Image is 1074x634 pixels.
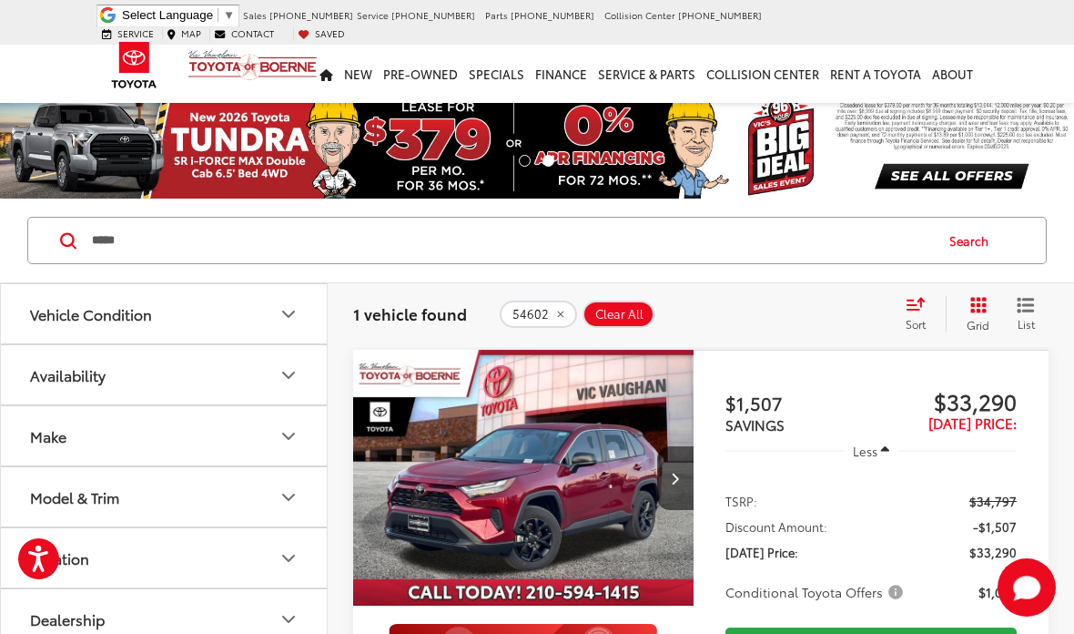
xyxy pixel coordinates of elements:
a: Map [162,27,206,40]
a: My Saved Vehicles [293,27,350,40]
button: List View [1003,296,1049,332]
span: Service [357,8,389,22]
button: Less [844,435,898,467]
a: Finance [530,45,593,103]
button: AvailabilityAvailability [1,345,329,404]
span: Contact [231,26,274,40]
a: Service & Parts: Opens in a new tab [593,45,701,103]
span: Map [181,26,201,40]
span: Conditional Toyota Offers [725,583,907,601]
div: Dealership [30,610,105,628]
span: $33,290 [969,543,1017,561]
span: List [1017,316,1035,332]
button: Search [932,218,1015,263]
button: Select sort value [897,296,946,332]
div: Make [278,425,299,447]
div: Location [278,547,299,569]
span: 54602 [512,307,549,322]
span: Service [117,26,154,40]
button: Clear All [583,301,654,328]
span: TSRP: [725,492,757,510]
span: Sales [243,8,267,22]
span: Collision Center [604,8,675,22]
div: Location [30,549,89,567]
div: Vehicle Condition [30,305,152,322]
a: Rent a Toyota [825,45,927,103]
span: Saved [315,26,345,40]
button: Conditional Toyota Offers [725,583,909,601]
span: $33,290 [871,387,1017,414]
button: Next image [657,446,694,510]
a: About [927,45,978,103]
button: LocationLocation [1,528,329,588]
span: [DATE] Price: [928,413,1017,433]
span: Less [853,443,877,459]
button: MakeMake [1,406,329,465]
div: Availability [30,366,106,383]
button: Toggle Chat Window [998,558,1056,617]
a: Specials [463,45,530,103]
span: $34,797 [969,492,1017,510]
span: Sort [906,316,926,332]
a: Select Language​ [122,8,235,22]
a: Collision Center [701,45,825,103]
span: Discount Amount: [725,517,827,536]
a: Home [314,45,339,103]
svg: Start Chat [998,558,1056,617]
div: 2025 Toyota RAV4 LE 0 [352,350,695,606]
button: Model & TrimModel & Trim [1,467,329,527]
span: Select Language [122,8,213,22]
span: SAVINGS [725,414,785,435]
a: Service [97,27,158,40]
div: Dealership [278,608,299,630]
span: ▼ [223,8,235,22]
img: 2025 Toyota RAV4 LE [352,350,695,608]
button: remove 54602 [500,301,577,328]
div: Make [30,427,66,445]
img: Toyota [100,36,168,95]
button: Vehicle ConditionVehicle Condition [1,284,329,343]
span: Parts [485,8,508,22]
span: [DATE] Price: [725,543,798,561]
a: Contact [209,27,279,40]
a: Pre-Owned [378,45,463,103]
span: -$1,507 [973,517,1017,536]
input: Search by Make, Model, or Keyword [90,219,932,262]
span: 1 vehicle found [353,302,467,324]
div: Model & Trim [30,488,119,506]
span: Grid [967,317,989,332]
span: [PHONE_NUMBER] [678,8,762,22]
span: $1,507 [725,389,871,416]
div: Model & Trim [278,486,299,508]
a: 2025 Toyota RAV4 LE2025 Toyota RAV4 LE2025 Toyota RAV4 LE2025 Toyota RAV4 LE [352,350,695,606]
span: [PHONE_NUMBER] [391,8,475,22]
div: Vehicle Condition [278,303,299,325]
span: Clear All [595,307,643,322]
a: New [339,45,378,103]
div: Availability [278,364,299,386]
span: [PHONE_NUMBER] [511,8,594,22]
button: Grid View [946,296,1003,332]
span: [PHONE_NUMBER] [269,8,353,22]
img: Vic Vaughan Toyota of Boerne [187,49,318,81]
span: $1,000 [978,583,1017,601]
